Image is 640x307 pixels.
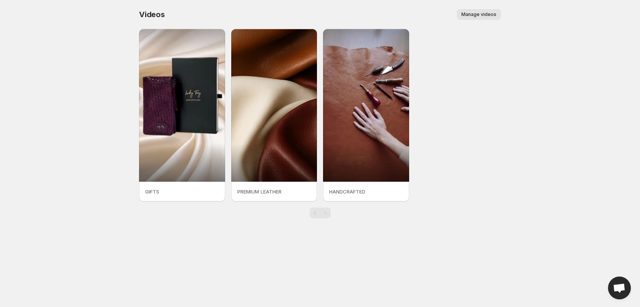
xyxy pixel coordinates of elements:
p: HANDCRAFTED [329,188,403,195]
p: GIFTS [145,188,219,195]
span: Manage videos [461,11,496,18]
span: Videos [139,10,165,19]
p: PREMIUM LEATHER [237,188,311,195]
button: Manage videos [457,9,501,20]
div: Open chat [608,277,631,299]
nav: Pagination [310,208,331,218]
